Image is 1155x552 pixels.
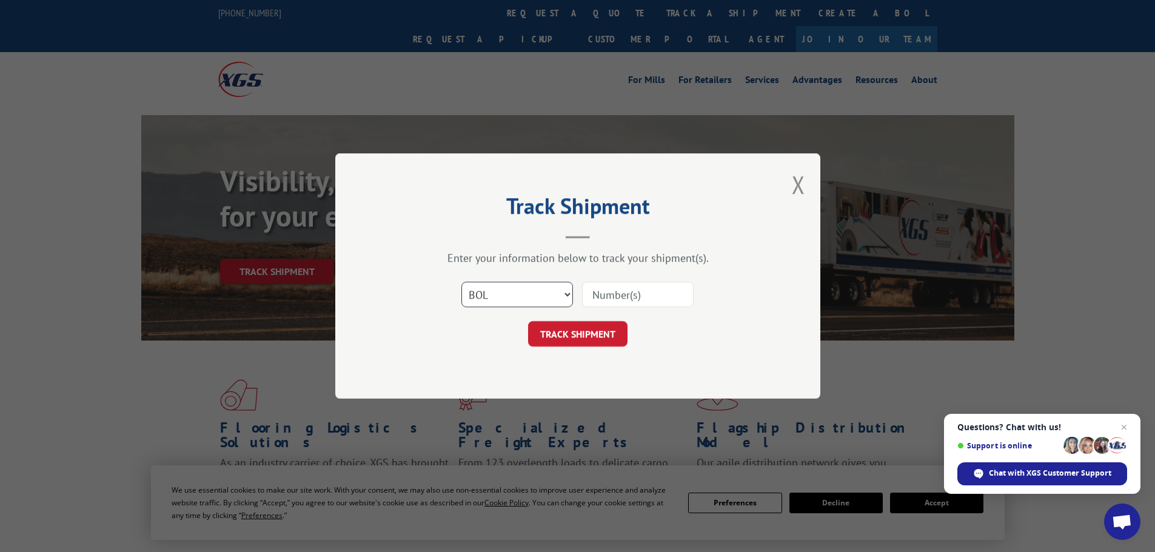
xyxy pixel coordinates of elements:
[957,462,1127,485] div: Chat with XGS Customer Support
[528,321,628,347] button: TRACK SHIPMENT
[989,468,1111,479] span: Chat with XGS Customer Support
[1117,420,1131,434] span: Close chat
[957,441,1059,450] span: Support is online
[396,198,760,221] h2: Track Shipment
[792,168,805,201] button: Close modal
[957,422,1127,432] span: Questions? Chat with us!
[396,251,760,265] div: Enter your information below to track your shipment(s).
[582,282,694,307] input: Number(s)
[1104,504,1140,540] div: Open chat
